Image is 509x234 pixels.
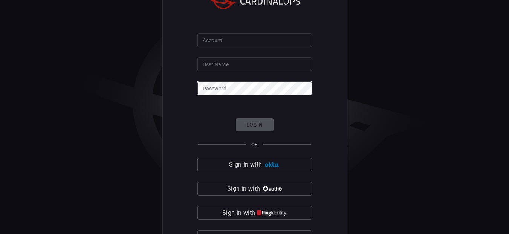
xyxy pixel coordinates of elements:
img: vP8Hhh4KuCH8AavWKdZY7RZgAAAAASUVORK5CYII= [262,186,282,192]
input: Type your user name [197,57,312,71]
img: quu4iresuhQAAAABJRU5ErkJggg== [257,210,287,216]
button: Sign in with [197,206,312,220]
img: Ad5vKXme8s1CQAAAABJRU5ErkJggg== [264,162,280,168]
button: Sign in with [197,158,312,171]
span: Sign in with [222,208,255,218]
span: OR [251,142,258,147]
button: Sign in with [197,182,312,196]
input: Type your account [197,33,312,47]
span: Sign in with [229,159,262,170]
span: Sign in with [227,184,260,194]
